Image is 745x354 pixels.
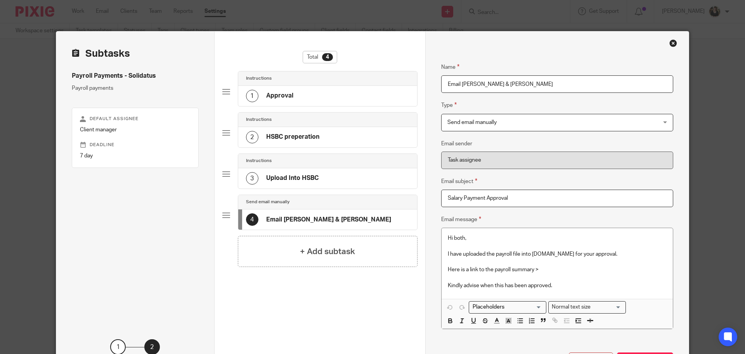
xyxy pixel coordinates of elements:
[448,250,667,258] p: I have uploaded the payroll file into [DOMAIN_NAME] for your approval.
[266,174,319,182] h4: Upload Into HSBC
[303,51,337,63] div: Total
[80,126,191,134] p: Client manager
[322,53,333,61] div: 4
[246,213,258,226] div: 4
[441,101,457,110] label: Type
[266,133,319,141] h4: HSBC preperation
[441,177,477,186] label: Email subject
[246,158,272,164] h4: Instructions
[448,234,667,242] p: Hi both,
[548,301,626,313] div: Text styles
[548,301,626,313] div: Search for option
[246,117,272,123] h4: Instructions
[72,47,130,60] h2: Subtasks
[441,63,459,71] label: Name
[469,301,546,313] div: Placeholders
[266,92,293,100] h4: Approval
[72,84,199,92] p: Payroll payments
[448,282,667,289] p: Kindly advise when this has been approved.
[80,116,191,122] p: Default assignee
[246,75,272,82] h4: Instructions
[246,90,258,102] div: 1
[448,266,667,274] p: Here is a link to the payroll summary >
[669,39,677,47] div: Close this dialog window
[550,303,593,311] span: Normal text size
[441,190,673,207] input: Subject
[447,120,497,125] span: Send email manually
[266,216,391,224] h4: Email [PERSON_NAME] & [PERSON_NAME]
[470,303,542,311] input: Search for option
[246,172,258,185] div: 3
[469,301,546,313] div: Search for option
[80,142,191,148] p: Deadline
[441,215,481,224] label: Email message
[593,303,621,311] input: Search for option
[72,72,199,80] h4: Payroll Payments - Solidatus
[80,152,191,160] p: 7 day
[246,199,289,205] h4: Send email manually
[441,140,472,148] label: Email sender
[300,246,355,258] h4: + Add subtask
[246,131,258,143] div: 2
